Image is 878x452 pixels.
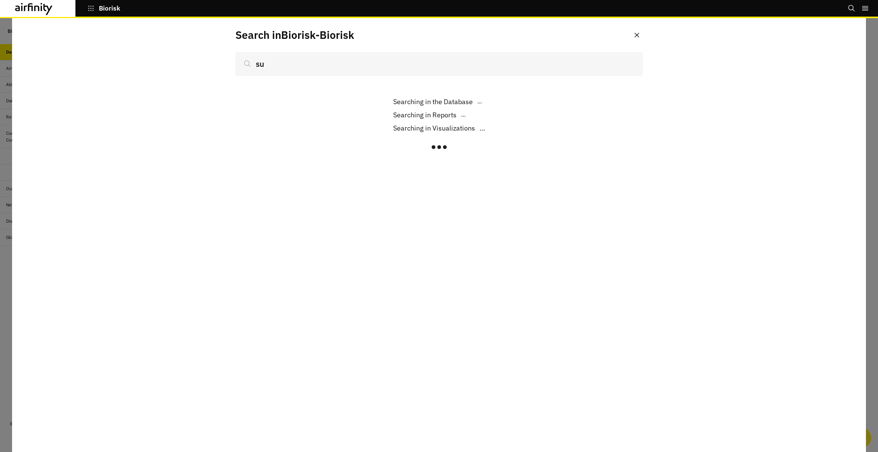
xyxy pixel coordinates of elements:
[235,52,643,75] input: Search...
[393,110,466,120] div: ...
[848,2,855,15] button: Search
[393,123,485,133] div: ...
[235,27,354,43] p: Search in Biorisk - Biorisk
[99,5,120,12] p: Biorisk
[393,123,475,133] p: Searching in Visualizations
[393,110,457,120] p: Searching in Reports
[631,29,643,41] button: Close
[393,97,473,107] p: Searching in the Database
[393,97,482,107] div: ...
[88,2,120,15] button: Biorisk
